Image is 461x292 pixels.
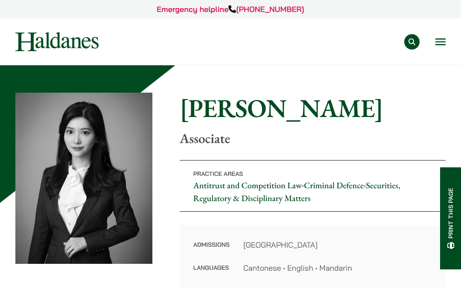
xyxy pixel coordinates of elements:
dt: Languages [193,262,230,274]
dd: [GEOGRAPHIC_DATA] [243,239,432,251]
span: Practice Areas [193,170,243,178]
img: Florence Yan photo [15,93,152,264]
h1: [PERSON_NAME] [180,93,446,123]
img: Logo of Haldanes [15,32,99,51]
p: • • [180,160,446,212]
dd: Cantonese • English • Mandarin [243,262,432,274]
a: Criminal Defence [304,180,364,191]
a: Emergency helpline[PHONE_NUMBER] [157,4,304,14]
button: Search [404,34,420,50]
button: Open menu [435,38,446,45]
dt: Admissions [193,239,230,262]
p: Associate [180,130,446,146]
a: Antitrust and Competition Law [193,180,302,191]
